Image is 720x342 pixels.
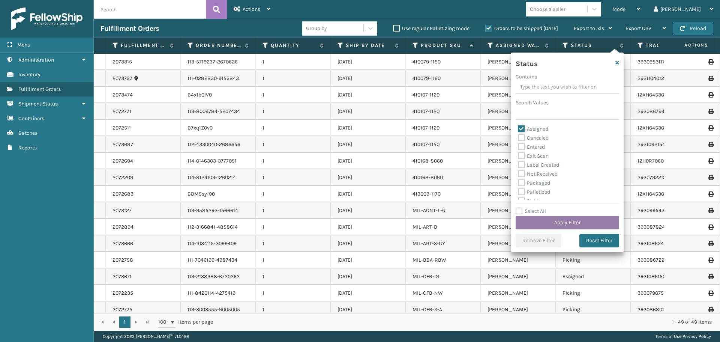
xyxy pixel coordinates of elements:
[256,252,331,268] td: 1
[181,285,256,301] td: 111-8420114-4275419
[412,174,443,181] a: 410168-8060
[18,101,58,107] span: Shipment Status
[112,240,133,247] a: 2073666
[256,301,331,318] td: 1
[18,71,40,78] span: Inventory
[518,135,549,141] label: Canceled
[612,6,625,12] span: Mode
[256,70,331,87] td: 1
[256,153,331,169] td: 1
[516,208,546,214] label: Select All
[158,318,169,326] span: 100
[708,92,713,98] i: Print Label
[637,174,671,181] a: 393079221210
[637,306,673,313] a: 393086801227
[412,290,443,296] a: MIL-CFB-NW
[556,285,631,301] td: Picking
[485,25,558,32] label: Orders to be shipped [DATE]
[112,124,131,132] a: 2072511
[331,301,406,318] td: [DATE]
[331,186,406,202] td: [DATE]
[112,157,133,165] a: 2072694
[256,235,331,252] td: 1
[412,240,445,247] a: MIL-ART-S-GY
[530,5,565,13] div: Choose a seller
[637,191,691,197] a: 1ZXH04530380373433
[17,42,30,48] span: Menu
[181,54,256,70] td: 113-5719237-2670626
[112,108,131,115] a: 2072771
[256,202,331,219] td: 1
[112,256,133,264] a: 2072758
[412,191,441,197] a: 413009-1170
[637,125,690,131] a: 1ZXH04530351666850
[331,103,406,120] td: [DATE]
[112,289,133,297] a: 2072235
[481,301,556,318] td: [PERSON_NAME]
[306,24,327,32] div: Group by
[112,174,133,181] a: 2072209
[518,153,549,159] label: Exit Scan
[18,57,54,63] span: Administration
[256,186,331,202] td: 1
[112,141,133,148] a: 2073687
[708,224,713,230] i: Print Label
[331,252,406,268] td: [DATE]
[112,306,132,313] a: 2072775
[708,191,713,197] i: Print Label
[11,8,82,30] img: logo
[708,208,713,213] i: Print Label
[346,42,391,49] label: Ship By Date
[256,136,331,153] td: 1
[256,103,331,120] td: 1
[481,285,556,301] td: [PERSON_NAME]
[331,54,406,70] td: [DATE]
[655,331,711,342] div: |
[708,241,713,246] i: Print Label
[708,258,713,263] i: Print Label
[556,268,631,285] td: Assigned
[119,316,130,328] a: 1
[158,316,213,328] span: items per page
[112,223,133,231] a: 2072894
[112,273,132,280] a: 2073671
[708,291,713,296] i: Print Label
[331,120,406,136] td: [DATE]
[256,120,331,136] td: 1
[708,274,713,279] i: Print Label
[708,307,713,312] i: Print Label
[708,76,713,81] i: Print Label
[481,103,556,120] td: [PERSON_NAME]
[708,125,713,131] i: Print Label
[181,202,256,219] td: 113-9585293-1566614
[412,75,441,81] a: 410079-1160
[18,86,61,92] span: Fulfillment Orders
[516,81,619,94] input: Type the text you wish to filter on
[412,158,443,164] a: 410168-8060
[181,120,256,136] td: B7xq1Z0v0
[481,169,556,186] td: [PERSON_NAME]
[518,144,545,150] label: Entered
[708,158,713,164] i: Print Label
[18,145,37,151] span: Reports
[331,268,406,285] td: [DATE]
[181,169,256,186] td: 114-8124103-1260214
[103,331,189,342] p: Copyright 2023 [PERSON_NAME]™ v 1.0.189
[516,99,549,107] label: Search Values
[637,290,673,296] a: 393079075394
[481,219,556,235] td: [PERSON_NAME]
[412,125,439,131] a: 410107-1120
[181,235,256,252] td: 114-1034115-3099409
[412,207,445,214] a: MIL-ACNT-L-G
[181,70,256,87] td: 111-0282830-9153843
[481,120,556,136] td: [PERSON_NAME]
[412,273,440,280] a: MIL-CFB-DL
[181,252,256,268] td: 111-7046199-4987434
[481,54,556,70] td: [PERSON_NAME]
[331,285,406,301] td: [DATE]
[708,142,713,147] i: Print Label
[112,190,133,198] a: 2072683
[393,25,469,32] label: Use regular Palletizing mode
[481,186,556,202] td: [PERSON_NAME]
[481,252,556,268] td: [PERSON_NAME]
